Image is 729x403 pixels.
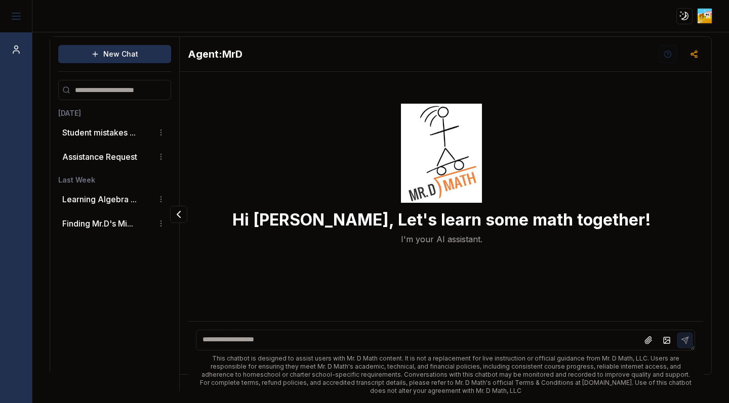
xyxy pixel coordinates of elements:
[62,126,136,139] button: Student mistakes ...
[659,45,677,63] button: Help Videos
[170,206,187,223] button: Collapse panel
[196,354,695,395] div: This chatbot is designed to assist users with Mr. D Math content. It is not a replacement for liv...
[58,108,171,118] h3: [DATE]
[58,175,171,185] h3: Last Week
[62,193,137,205] button: Learning Algebra ...
[155,193,167,205] button: Conversation options
[232,211,651,229] h3: Hi [PERSON_NAME], Let's learn some math together!
[155,151,167,163] button: Conversation options
[188,47,242,61] h2: MrD
[62,151,137,163] p: Assistance Request
[698,9,712,23] img: ACg8ocIkkPi9yJjGgj8jLxbnGTbQKc3f_9dJspy76WLMJbJReXGEO9c0=s96-c
[401,233,482,245] p: I'm your AI assistant.
[58,45,171,63] button: New Chat
[155,126,167,139] button: Conversation options
[401,104,482,203] img: Welcome Owl
[62,217,133,230] button: Finding Mr.D's Mi...
[155,217,167,230] button: Conversation options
